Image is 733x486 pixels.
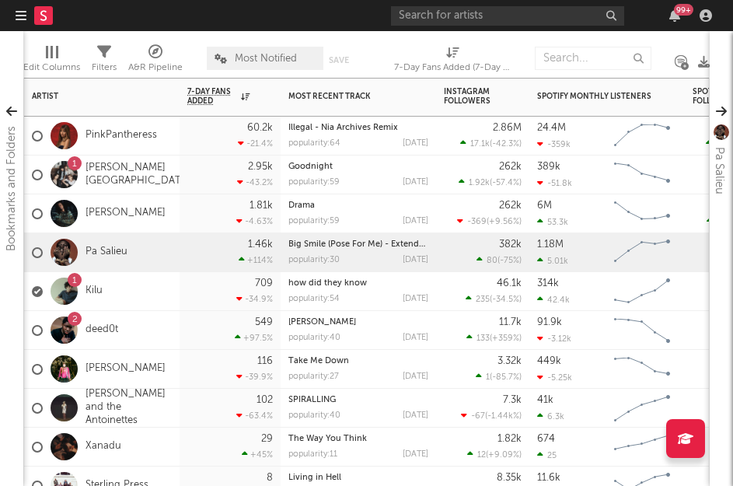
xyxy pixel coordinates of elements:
svg: Chart title [607,233,677,272]
div: 1.18M [537,240,564,250]
a: SPIRALLING [288,396,336,404]
div: 41k [537,395,553,405]
div: 1.81k [250,201,273,211]
div: ( ) [476,255,522,265]
div: Edit Columns [23,58,80,77]
div: +114 % [239,255,273,265]
div: 674 [537,434,555,444]
div: -21.4 % [238,138,273,149]
div: [DATE] [403,139,428,148]
div: Spotify Monthly Listeners [537,92,654,101]
div: Take Me Down [288,357,428,365]
div: [DATE] [403,411,428,420]
div: 1.82k [497,434,522,444]
div: 25 [537,450,557,460]
input: Search for artists [391,6,624,26]
div: 1.46k [248,240,273,250]
button: Save [329,56,349,65]
div: 314k [537,278,559,288]
span: 80 [487,257,497,265]
span: -369 [467,218,487,226]
div: popularity: 27 [288,372,339,381]
a: Drama [288,201,315,210]
a: Big Smile (Pose For Me) - Extended Mix [288,240,446,249]
div: Most Recent Track [288,92,405,101]
div: SPIRALLING [288,396,428,404]
div: 3.32k [497,356,522,366]
button: 99+ [669,9,680,22]
div: how did they know [288,279,428,288]
span: -67 [471,412,485,421]
div: Pa Salieu [710,147,728,194]
div: Illegal - Nia Archives Remix [288,124,428,132]
div: 6M [537,201,552,211]
div: [DATE] [403,372,428,381]
div: ( ) [476,372,522,382]
div: [DATE] [403,217,428,226]
div: Filters [92,39,117,84]
div: [DATE] [403,295,428,303]
div: +45 % [242,449,273,460]
span: -75 % [500,257,519,265]
div: 2.86M [493,123,522,133]
div: [DATE] [403,450,428,459]
span: 1 [486,373,490,382]
div: popularity: 59 [288,178,340,187]
a: Pa Salieu [86,246,127,259]
input: Search... [535,47,651,70]
div: 8.35k [497,473,522,483]
svg: Chart title [607,311,677,350]
div: A&R Pipeline [128,39,183,84]
div: 11.6k [537,473,560,483]
div: Goodnight [288,163,428,171]
span: -34.5 % [492,295,519,304]
div: Big Smile (Pose For Me) - Extended Mix [288,240,428,249]
div: popularity: 64 [288,139,340,148]
span: -57.4 % [492,179,519,187]
div: 389k [537,162,560,172]
a: PinkPantheress [86,129,157,142]
div: ( ) [461,411,522,421]
svg: Chart title [607,428,677,467]
span: 12 [477,451,486,460]
svg: Chart title [607,194,677,233]
div: 5.01k [537,256,568,266]
div: 60.2k [247,123,273,133]
span: -85.7 % [492,373,519,382]
span: Most Notified [235,54,297,64]
div: A&R Pipeline [128,58,183,77]
div: 116 [257,356,273,366]
a: [PERSON_NAME] and the Antoinettes [86,388,172,428]
div: Edit Columns [23,39,80,84]
div: -5.25k [537,372,572,383]
a: how did they know [288,279,367,288]
div: popularity: 40 [288,411,340,420]
div: Sonny Fodera [288,318,428,327]
a: Goodnight [288,163,333,171]
div: 46.1k [497,278,522,288]
a: [PERSON_NAME][GEOGRAPHIC_DATA] [86,162,190,188]
div: Instagram Followers [444,87,498,106]
div: -39.9 % [236,372,273,382]
a: Living in Hell [288,474,341,482]
div: ( ) [459,177,522,187]
div: 262k [499,201,522,211]
div: ( ) [460,138,522,149]
span: 7-Day Fans Added [187,87,237,106]
div: 7-Day Fans Added (7-Day Fans Added) [394,58,511,77]
div: 53.3k [537,217,568,227]
div: 24.4M [537,123,566,133]
span: 1.92k [469,179,490,187]
div: 2.95k [248,162,273,172]
div: -43.2 % [237,177,273,187]
svg: Chart title [607,272,677,311]
span: 133 [476,334,490,343]
span: 17.1k [470,140,490,149]
a: Kilu [86,285,103,298]
svg: Chart title [607,350,677,389]
div: popularity: 40 [288,334,340,342]
div: 102 [257,395,273,405]
div: popularity: 54 [288,295,340,303]
div: 29 [261,434,273,444]
div: ( ) [467,449,522,460]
